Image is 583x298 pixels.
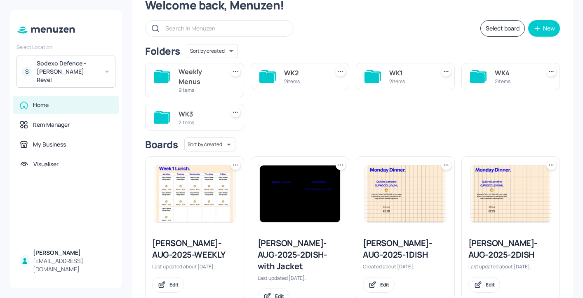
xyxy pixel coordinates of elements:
[145,138,178,151] div: Boards
[179,67,221,86] div: Weekly Menus
[152,263,237,270] div: Last updated about [DATE].
[468,263,553,270] div: Last updated about [DATE].
[486,281,495,288] div: Edit
[284,68,326,78] div: WK2
[380,281,389,288] div: Edit
[179,86,221,93] div: 9 items
[152,237,237,261] div: [PERSON_NAME]-AUG-2025-WEEKLY
[258,237,343,272] div: [PERSON_NAME]-AUG-2025-2DISH-with Jacket
[495,78,537,85] div: 2 items
[468,237,553,261] div: [PERSON_NAME]-AUG-2025-2DISH
[33,140,66,149] div: My Business
[154,165,235,222] img: 2025-08-13-1755106304385k5dp9j5cm9o.jpeg
[184,136,235,153] div: Sort by created
[495,68,537,78] div: WK4
[33,160,59,168] div: Visualiser
[33,121,70,129] div: Item Manager
[169,281,179,288] div: Edit
[33,249,112,257] div: [PERSON_NAME]
[480,20,525,37] button: Select board
[470,165,551,222] img: 2025-08-06-175448710006414mtfxt0123.jpeg
[33,257,112,273] div: [EMAIL_ADDRESS][DOMAIN_NAME]
[145,44,180,58] div: Folders
[37,59,99,84] div: Sodexo Defence - [PERSON_NAME] Revel
[543,26,555,31] div: New
[363,263,448,270] div: Created about [DATE].
[389,68,431,78] div: WK1
[33,101,49,109] div: Home
[179,119,221,126] div: 2 items
[258,275,343,282] div: Last updated [DATE].
[179,109,221,119] div: WK3
[528,20,560,37] button: New
[365,165,446,222] img: 2025-08-06-175448710006414mtfxt0123.jpeg
[389,78,431,85] div: 2 items
[284,78,326,85] div: 2 items
[363,237,448,261] div: [PERSON_NAME]-AUG-2025-1DISH
[260,165,341,222] img: 2025-09-11-17575870388115kzimtcfjlg.jpeg
[22,67,32,77] div: S
[165,22,285,34] input: Search in Menuzen
[187,43,238,59] div: Sort by created
[16,44,115,51] div: Select Location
